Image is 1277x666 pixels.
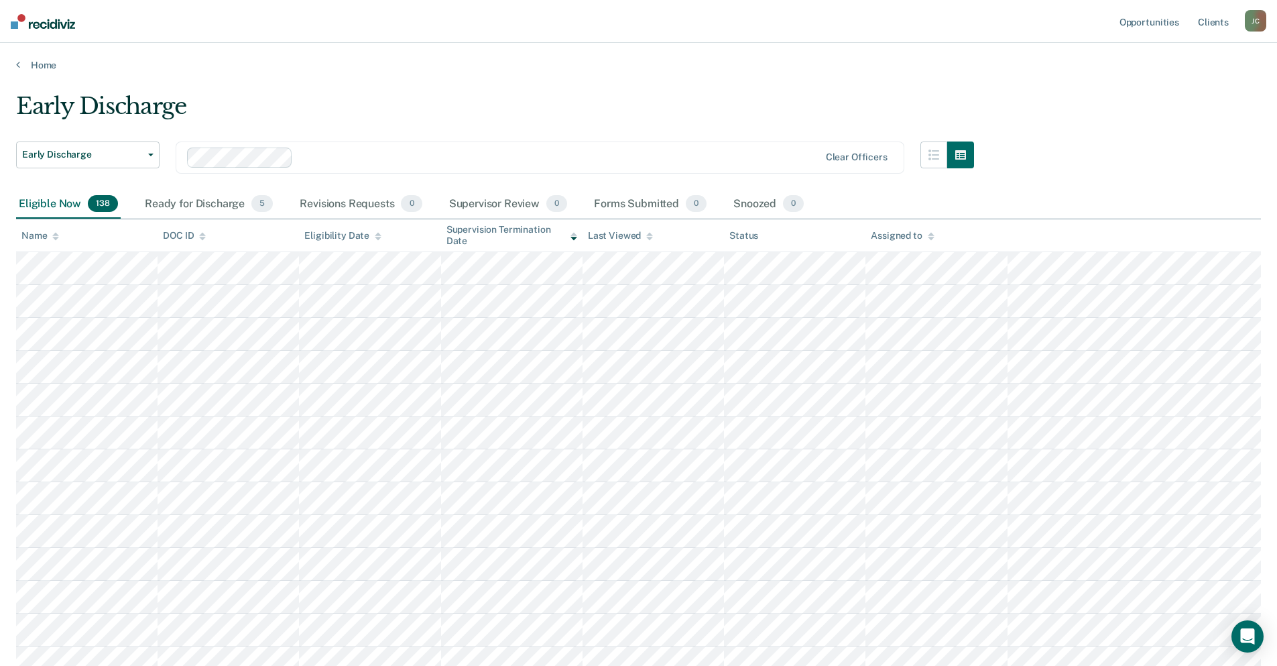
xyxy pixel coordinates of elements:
[591,190,709,219] div: Forms Submitted0
[11,14,75,29] img: Recidiviz
[1231,620,1264,653] div: Open Intercom Messenger
[686,195,707,213] span: 0
[304,230,381,241] div: Eligibility Date
[401,195,422,213] span: 0
[16,59,1261,71] a: Home
[251,195,273,213] span: 5
[871,230,934,241] div: Assigned to
[16,93,974,131] div: Early Discharge
[826,152,888,163] div: Clear officers
[731,190,806,219] div: Snoozed0
[446,224,577,247] div: Supervision Termination Date
[588,230,653,241] div: Last Viewed
[22,149,143,160] span: Early Discharge
[729,230,758,241] div: Status
[16,190,121,219] div: Eligible Now138
[783,195,804,213] span: 0
[88,195,118,213] span: 138
[142,190,276,219] div: Ready for Discharge5
[546,195,567,213] span: 0
[1245,10,1266,32] div: J C
[446,190,570,219] div: Supervisor Review0
[1245,10,1266,32] button: JC
[21,230,59,241] div: Name
[16,142,160,168] button: Early Discharge
[297,190,424,219] div: Revisions Requests0
[163,230,206,241] div: DOC ID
